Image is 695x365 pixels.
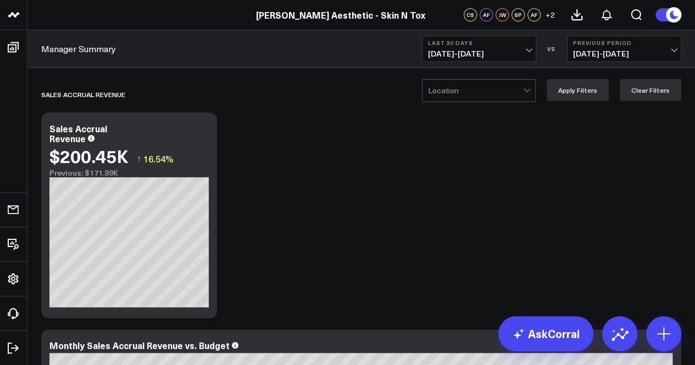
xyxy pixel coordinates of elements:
b: Previous Period [573,40,675,46]
button: Clear Filters [620,79,681,101]
a: AskCorral [498,316,593,351]
div: SP [511,8,525,21]
span: ↑ [137,151,141,166]
button: Previous Period[DATE]-[DATE] [567,36,681,62]
a: Manager Summary [41,43,116,55]
div: AF [527,8,541,21]
div: Sales Accrual Revenue [49,122,107,144]
span: [DATE] - [DATE] [573,49,675,58]
span: [DATE] - [DATE] [428,49,530,58]
div: $200.45K [49,146,129,166]
div: JW [496,8,509,21]
div: AF [480,8,493,21]
span: 16.54% [143,153,174,165]
span: + 2 [546,11,555,19]
a: [PERSON_NAME] Aesthetic - Skin N Tox [256,9,425,21]
div: Sales Accrual Revenue [41,82,125,107]
button: Last 30 Days[DATE]-[DATE] [422,36,536,62]
div: CS [464,8,477,21]
button: +2 [543,8,557,21]
button: Apply Filters [547,79,609,101]
div: Previous: $171.99K [49,169,209,177]
div: VS [542,46,561,52]
b: Last 30 Days [428,40,530,46]
div: Monthly Sales Accrual Revenue vs. Budget [49,339,230,351]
